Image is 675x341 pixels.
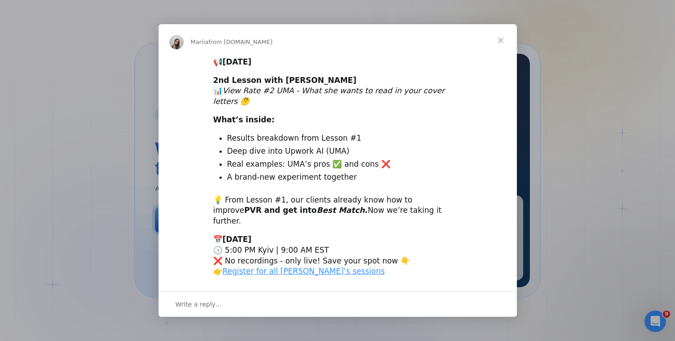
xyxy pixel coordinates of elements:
[213,57,462,68] div: 📢
[244,206,368,215] b: PVR and get into .
[227,172,462,183] li: A brand-new experiment together
[223,235,252,244] b: [DATE]
[191,39,209,45] span: Mariia
[213,76,357,85] b: 2nd Lesson with [PERSON_NAME]
[227,133,462,144] li: Results breakdown from Lesson #1
[213,234,462,277] div: 📅 🕔 5:00 PM Kyiv | 9:00 AM EST ❌ No recordings - only live! Save your spot now 👇 👉
[317,206,365,215] i: Best Match
[227,159,462,170] li: Real examples: UMA’s pros ✅ and cons ❌
[159,291,517,317] div: Open conversation and reply
[169,35,184,49] img: Profile image for Mariia
[176,298,222,310] span: Write a reply…
[223,267,385,276] a: Register for all [PERSON_NAME]’s sessions
[208,39,272,45] span: from [DOMAIN_NAME]
[213,115,275,124] b: What’s inside:
[485,24,517,56] span: Close
[213,75,462,107] div: 📊
[227,146,462,157] li: Deep dive into Upwork AI (UMA)
[213,86,445,106] i: View Rate #2 UMA - What she wants to read in your cover letters 🤔
[223,57,252,66] b: [DATE]
[213,195,462,227] div: 💡 From Lesson #1, our clients already know how to improve Now we’re taking it further.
